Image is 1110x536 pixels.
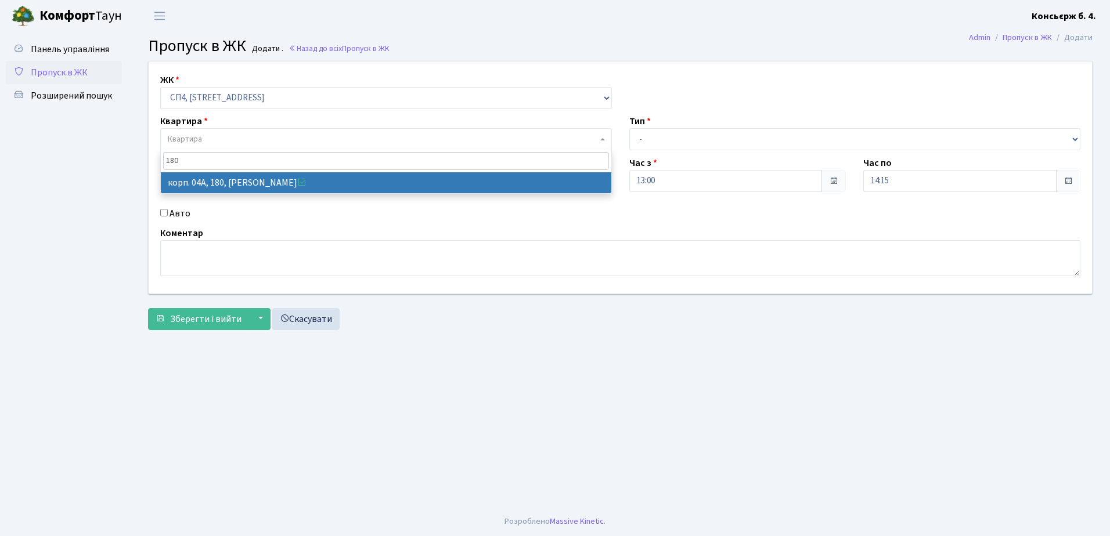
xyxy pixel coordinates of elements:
span: Панель управління [31,43,109,56]
li: Додати [1052,31,1093,44]
label: ЖК [160,73,179,87]
a: Пропуск в ЖК [6,61,122,84]
button: Зберегти і вийти [148,308,249,330]
label: Час з [629,156,657,170]
label: Час по [863,156,892,170]
span: Розширений пошук [31,89,112,102]
span: Пропуск в ЖК [342,43,390,54]
span: Таун [39,6,122,26]
a: Пропуск в ЖК [1003,31,1052,44]
b: Комфорт [39,6,95,25]
a: Панель управління [6,38,122,61]
a: Розширений пошук [6,84,122,107]
a: Massive Kinetic [550,515,604,527]
b: Консьєрж б. 4. [1032,10,1096,23]
label: Тип [629,114,651,128]
nav: breadcrumb [952,26,1110,50]
a: Скасувати [272,308,340,330]
a: Консьєрж б. 4. [1032,9,1096,23]
small: Додати . [250,44,283,54]
img: logo.png [12,5,35,28]
button: Переключити навігацію [145,6,174,26]
a: Назад до всіхПропуск в ЖК [289,43,390,54]
label: Квартира [160,114,208,128]
span: Квартира [168,133,202,145]
a: Admin [969,31,990,44]
span: Зберегти і вийти [170,313,242,325]
div: Розроблено . [504,515,606,528]
span: Пропуск в ЖК [148,34,246,57]
li: корп. 04А, 180, [PERSON_NAME] [161,172,611,193]
label: Коментар [160,226,203,240]
label: Авто [170,207,190,220]
span: Пропуск в ЖК [31,66,88,79]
